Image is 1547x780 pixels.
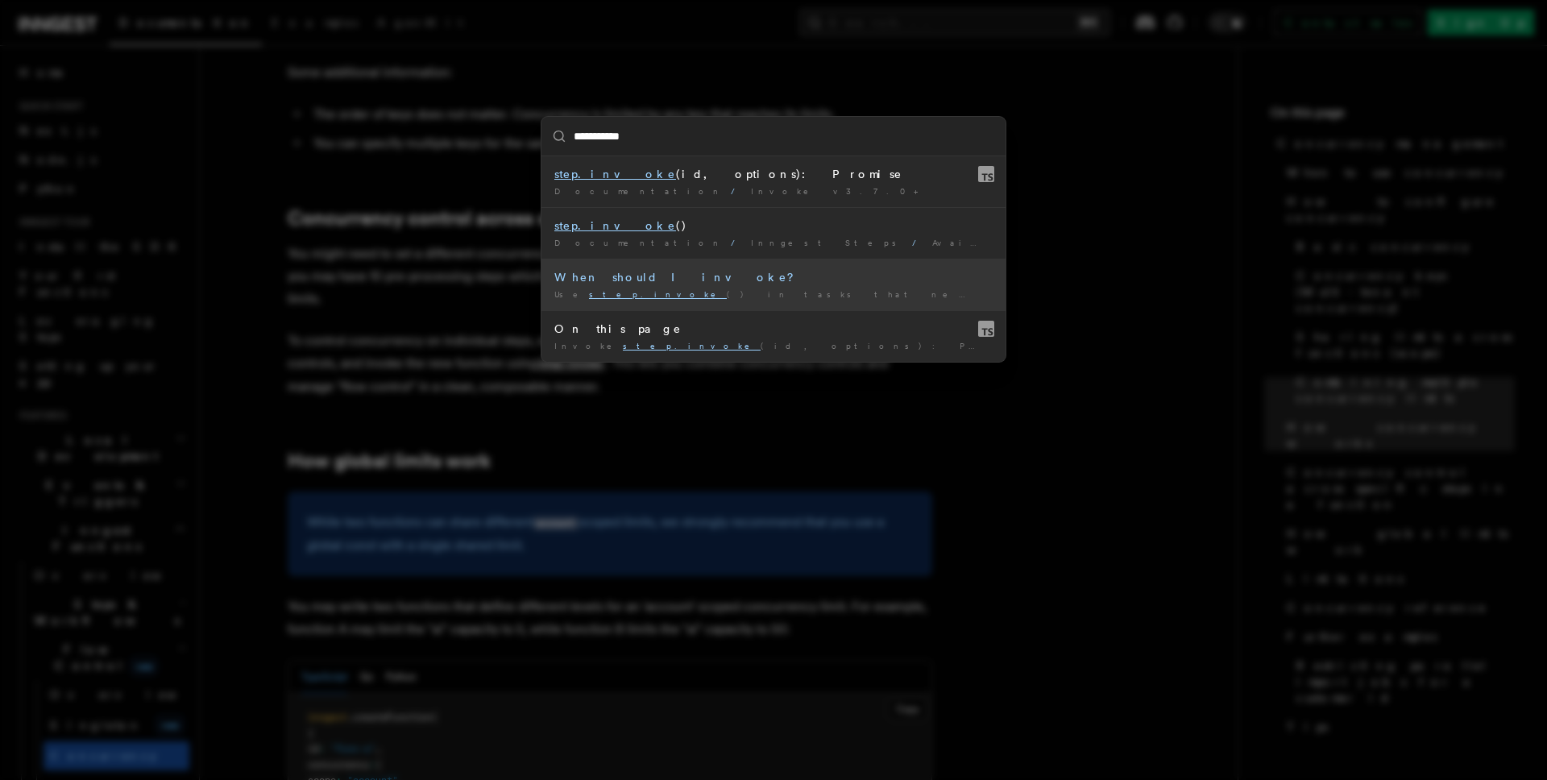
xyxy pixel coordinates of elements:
[554,321,993,337] div: On this page
[554,168,676,180] mark: step.invoke
[912,238,926,247] span: /
[554,219,676,232] mark: step.invoke
[554,269,993,285] div: When should I invoke?
[751,186,927,196] span: Invoke v3.7.0+
[554,288,993,301] div: Use () in tasks that need specific settings like …
[554,218,993,234] div: ()
[554,238,724,247] span: Documentation
[751,238,906,247] span: Inngest Steps
[554,166,993,182] div: (id, options): Promise
[731,186,744,196] span: /
[589,289,727,299] mark: step.invoke
[623,341,761,351] mark: step.invoke
[554,186,724,196] span: Documentation
[554,340,993,352] div: Invoke (id, options): Promise How to call step …
[932,238,1197,247] span: Available Step Methods
[731,238,744,247] span: /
